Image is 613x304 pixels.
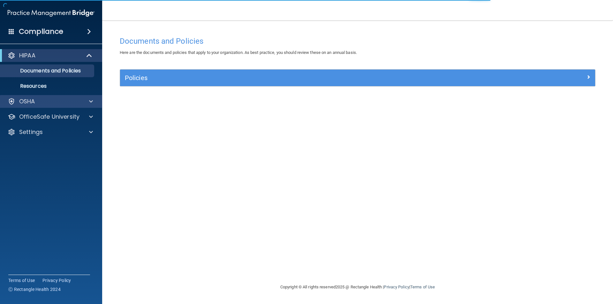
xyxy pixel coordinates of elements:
[19,113,79,121] p: OfficeSafe University
[120,50,357,55] span: Here are the documents and policies that apply to your organization. As best practice, you should...
[19,98,35,105] p: OSHA
[384,285,409,289] a: Privacy Policy
[8,52,93,59] a: HIPAA
[8,277,35,284] a: Terms of Use
[8,98,93,105] a: OSHA
[120,37,595,45] h4: Documents and Policies
[19,128,43,136] p: Settings
[125,73,590,83] a: Policies
[8,128,93,136] a: Settings
[8,7,95,19] img: PMB logo
[19,27,63,36] h4: Compliance
[4,83,91,89] p: Resources
[125,74,472,81] h5: Policies
[8,113,93,121] a: OfficeSafe University
[4,68,91,74] p: Documents and Policies
[410,285,435,289] a: Terms of Use
[42,277,71,284] a: Privacy Policy
[241,277,474,297] div: Copyright © All rights reserved 2025 @ Rectangle Health | |
[19,52,35,59] p: HIPAA
[8,286,61,293] span: Ⓒ Rectangle Health 2024
[503,259,605,284] iframe: Drift Widget Chat Controller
